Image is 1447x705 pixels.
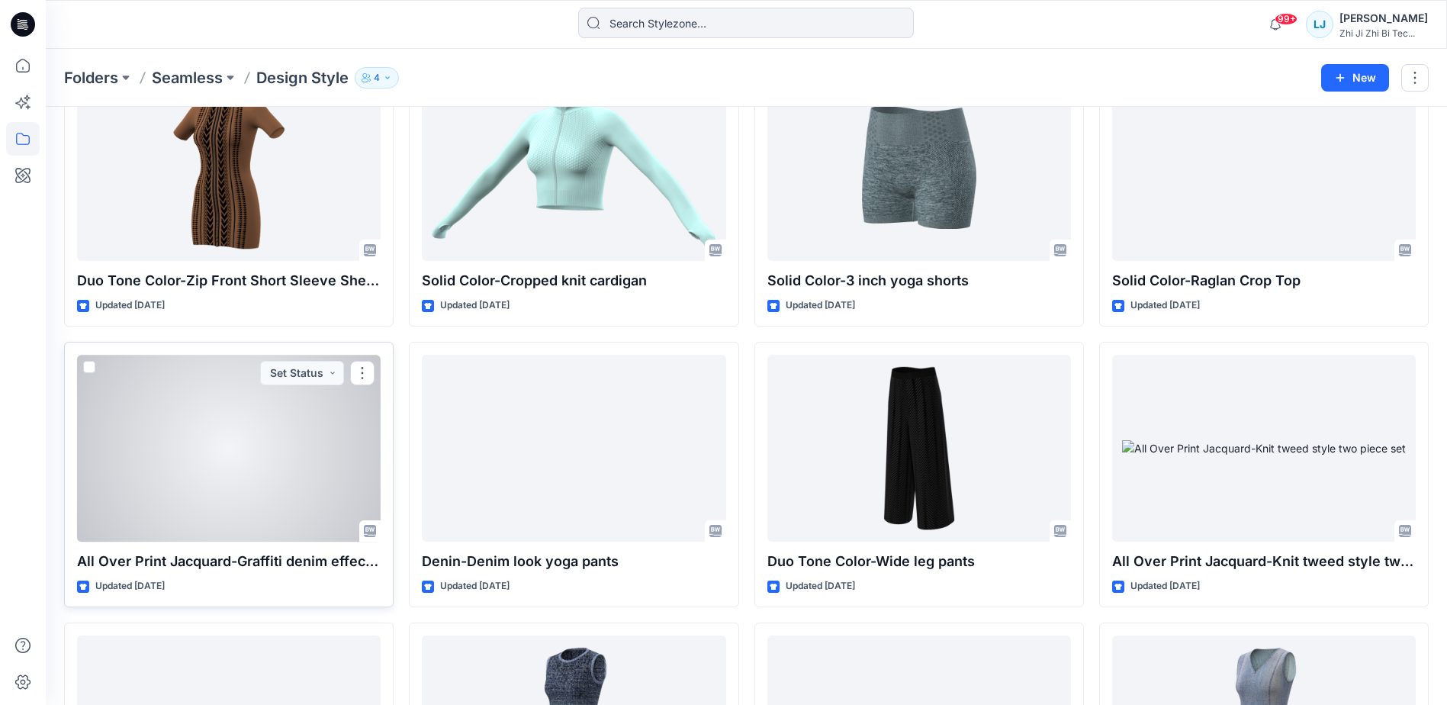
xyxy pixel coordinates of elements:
[440,298,510,314] p: Updated [DATE]
[767,74,1071,261] a: Solid Color-3 inch yoga shorts
[77,551,381,572] p: All Over Print Jacquard-Graffiti denim effect jacket
[1306,11,1333,38] div: LJ
[422,270,725,291] p: Solid Color-Cropped knit cardigan
[374,69,380,86] p: 4
[578,8,914,38] input: Search Stylezone…
[422,551,725,572] p: Denin-Denim look yoga pants
[1112,74,1416,261] a: Solid Color-Raglan Crop Top
[767,551,1071,572] p: Duo Tone Color-Wide leg pants
[767,355,1071,542] a: Duo Tone Color-Wide leg pants
[64,67,118,89] a: Folders
[95,578,165,594] p: Updated [DATE]
[77,355,381,542] a: All Over Print Jacquard-Graffiti denim effect jacket
[440,578,510,594] p: Updated [DATE]
[1130,578,1200,594] p: Updated [DATE]
[1112,355,1416,542] a: All Over Print Jacquard-Knit tweed style two piece set
[77,270,381,291] p: Duo Tone Color-Zip Front Short Sleeve Sheath Dress
[1112,270,1416,291] p: Solid Color-Raglan Crop Top
[1275,13,1297,25] span: 99+
[95,298,165,314] p: Updated [DATE]
[786,298,855,314] p: Updated [DATE]
[1339,27,1428,39] div: Zhi Ji Zhi Bi Tec...
[422,74,725,261] a: Solid Color-Cropped knit cardigan
[152,67,223,89] a: Seamless
[1321,64,1389,92] button: New
[422,355,725,542] a: Denin-Denim look yoga pants
[1112,551,1416,572] p: All Over Print Jacquard-Knit tweed style two piece set
[77,74,381,261] a: Duo Tone Color-Zip Front Short Sleeve Sheath Dress
[1339,9,1428,27] div: [PERSON_NAME]
[355,67,399,89] button: 4
[786,578,855,594] p: Updated [DATE]
[1130,298,1200,314] p: Updated [DATE]
[767,270,1071,291] p: Solid Color-3 inch yoga shorts
[256,67,349,89] p: Design Style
